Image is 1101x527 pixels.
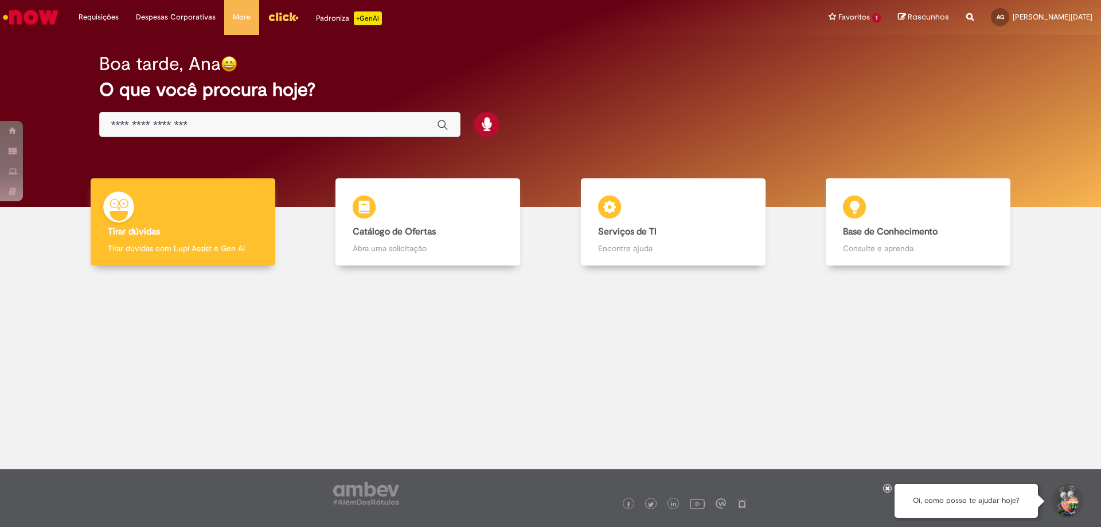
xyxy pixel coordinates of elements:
img: logo_footer_naosei.png [737,498,747,509]
a: Rascunhos [898,12,949,23]
span: AG [997,13,1004,21]
a: Tirar dúvidas Tirar dúvidas com Lupi Assist e Gen Ai [60,178,306,266]
b: Catálogo de Ofertas [353,226,436,237]
h2: O que você procura hoje? [99,80,1002,100]
span: 1 [872,13,881,23]
p: Abra uma solicitação [353,243,503,254]
b: Tirar dúvidas [108,226,160,237]
img: click_logo_yellow_360x200.png [268,8,299,25]
div: Oi, como posso te ajudar hoje? [895,484,1038,518]
span: Rascunhos [908,11,949,22]
span: More [233,11,251,23]
img: happy-face.png [221,56,237,72]
b: Serviços de TI [598,226,657,237]
p: Tirar dúvidas com Lupi Assist e Gen Ai [108,243,258,254]
img: logo_footer_ambev_rotulo_gray.png [333,482,399,505]
img: logo_footer_linkedin.png [671,501,677,508]
div: Padroniza [316,11,382,25]
span: Requisições [79,11,119,23]
button: Iniciar Conversa de Suporte [1049,484,1084,518]
a: Base de Conhecimento Consulte e aprenda [796,178,1041,266]
p: Encontre ajuda [598,243,748,254]
a: Catálogo de Ofertas Abra uma solicitação [306,178,551,266]
img: logo_footer_youtube.png [690,496,705,511]
span: Favoritos [838,11,870,23]
h2: Boa tarde, Ana [99,54,221,74]
b: Base de Conhecimento [843,226,938,237]
a: Serviços de TI Encontre ajuda [550,178,796,266]
p: Consulte e aprenda [843,243,993,254]
p: +GenAi [354,11,382,25]
span: Despesas Corporativas [136,11,216,23]
img: logo_footer_workplace.png [716,498,726,509]
img: logo_footer_facebook.png [626,502,631,508]
img: ServiceNow [1,6,60,29]
span: [PERSON_NAME][DATE] [1013,12,1092,22]
img: logo_footer_twitter.png [648,502,654,508]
